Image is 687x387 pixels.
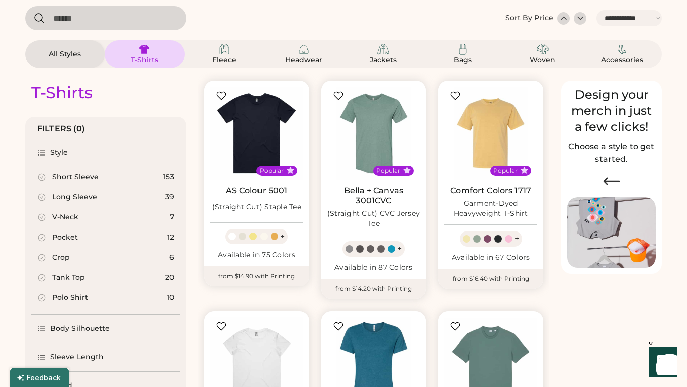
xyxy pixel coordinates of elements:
[167,233,174,243] div: 12
[327,263,420,273] div: Available in 87 Colors
[444,199,537,219] div: Garment-Dyed Heavyweight T-Shirt
[169,253,174,263] div: 6
[226,186,287,196] a: AS Colour 5001
[281,55,326,65] div: Headwear
[520,55,565,65] div: Woven
[567,197,656,268] img: Image of Lisa Congdon Eye Print on T-Shirt and Hat
[599,55,645,65] div: Accessories
[280,231,285,242] div: +
[450,186,531,196] a: Comfort Colors 1717
[397,243,402,254] div: +
[50,352,104,362] div: Sleeve Length
[218,43,230,55] img: Fleece Icon
[52,172,99,182] div: Short Sleeve
[521,167,528,174] button: Popular Style
[444,253,537,263] div: Available in 67 Colors
[31,83,93,103] div: T-Shirts
[260,167,284,175] div: Popular
[327,209,420,229] div: (Straight Cut) CVC Jersey Tee
[639,342,682,385] iframe: Front Chat
[37,123,85,135] div: FILTERS (0)
[212,202,301,212] div: (Straight Cut) Staple Tee
[616,43,628,55] img: Accessories Icon
[210,250,303,260] div: Available in 75 Colors
[376,167,400,175] div: Popular
[361,55,406,65] div: Jackets
[438,269,543,289] div: from $16.40 with Printing
[444,87,537,180] img: Comfort Colors 1717 Garment-Dyed Heavyweight T-Shirt
[505,13,553,23] div: Sort By Price
[287,167,294,174] button: Popular Style
[202,55,247,65] div: Fleece
[42,49,88,59] div: All Styles
[165,192,174,202] div: 39
[52,212,78,222] div: V-Neck
[52,192,97,202] div: Long Sleeve
[170,212,174,222] div: 7
[327,186,420,206] a: Bella + Canvas 3001CVC
[52,253,70,263] div: Crop
[167,293,174,303] div: 10
[52,293,88,303] div: Polo Shirt
[122,55,167,65] div: T-Shirts
[403,167,411,174] button: Popular Style
[138,43,150,55] img: T-Shirts Icon
[327,87,420,180] img: BELLA + CANVAS 3001CVC (Straight Cut) CVC Jersey Tee
[567,87,656,135] div: Design your merch in just a few clicks!
[457,43,469,55] img: Bags Icon
[567,141,656,165] h2: Choose a style to get started.
[50,148,68,158] div: Style
[165,273,174,283] div: 20
[204,266,309,286] div: from $14.90 with Printing
[52,273,85,283] div: Tank Top
[210,87,303,180] img: AS Colour 5001 (Straight Cut) Staple Tee
[440,55,485,65] div: Bags
[377,43,389,55] img: Jackets Icon
[50,324,110,334] div: Body Silhouette
[163,172,174,182] div: 153
[298,43,310,55] img: Headwear Icon
[52,233,78,243] div: Pocket
[493,167,518,175] div: Popular
[514,233,519,244] div: +
[537,43,549,55] img: Woven Icon
[321,279,426,299] div: from $14.20 with Printing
